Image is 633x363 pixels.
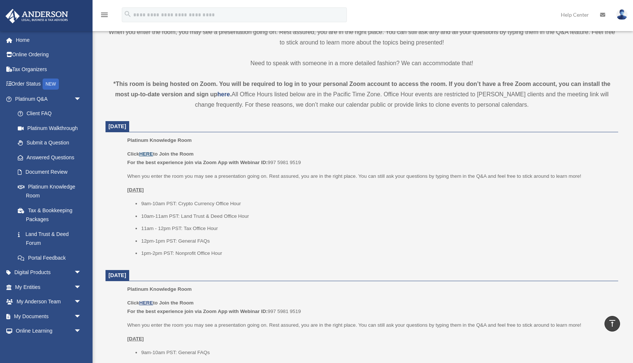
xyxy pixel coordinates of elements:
[10,165,93,180] a: Document Review
[127,160,268,165] b: For the best experience join via Zoom App with Webinar ID:
[604,316,620,332] a: vertical_align_top
[74,309,89,324] span: arrow_drop_down
[5,91,93,106] a: Platinum Q&Aarrow_drop_down
[230,91,231,97] strong: .
[43,79,59,90] div: NEW
[5,33,93,47] a: Home
[5,47,93,62] a: Online Ordering
[10,150,93,165] a: Answered Questions
[5,294,93,309] a: My Anderson Teamarrow_drop_down
[141,199,613,208] li: 9am-10am PST: Crypto Currency Office Hour
[141,212,613,221] li: 10am-11am PST: Land Trust & Deed Office Hour
[5,62,93,77] a: Tax Organizers
[74,265,89,280] span: arrow_drop_down
[127,336,144,342] u: [DATE]
[139,151,153,157] a: HERE
[10,106,93,121] a: Client FAQ
[105,58,618,69] p: Need to speak with someone in a more detailed fashion? We can accommodate that!
[141,224,613,233] li: 11am - 12pm PST: Tax Office Hour
[74,294,89,310] span: arrow_drop_down
[127,150,613,167] p: 997 5981 9519
[105,27,618,48] p: When you enter the room, you may see a presentation going on. Rest assured, you are in the right ...
[141,348,613,357] li: 9am-10am PST: General FAQs
[100,13,109,19] a: menu
[5,265,93,280] a: Digital Productsarrow_drop_down
[74,91,89,107] span: arrow_drop_down
[127,286,192,292] span: Platinum Knowledge Room
[217,91,230,97] a: here
[10,250,93,265] a: Portal Feedback
[141,237,613,246] li: 12pm-1pm PST: General FAQs
[127,137,192,143] span: Platinum Knowledge Room
[10,121,93,136] a: Platinum Walkthrough
[100,10,109,19] i: menu
[108,272,126,278] span: [DATE]
[127,172,613,181] p: When you enter the room you may see a presentation going on. Rest assured, you are in the right p...
[608,319,617,328] i: vertical_align_top
[10,179,89,203] a: Platinum Knowledge Room
[139,300,153,306] a: HERE
[10,136,93,150] a: Submit a Question
[124,10,132,18] i: search
[113,81,610,97] strong: *This room is being hosted on Zoom. You will be required to log in to your personal Zoom account ...
[127,299,613,316] p: 997 5981 9519
[108,123,126,129] span: [DATE]
[127,321,613,330] p: When you enter the room you may see a presentation going on. Rest assured, you are in the right p...
[5,77,93,92] a: Order StatusNEW
[127,309,268,314] b: For the best experience join via Zoom App with Webinar ID:
[10,203,93,227] a: Tax & Bookkeeping Packages
[105,79,618,110] div: All Office Hours listed below are in the Pacific Time Zone. Office Hour events are restricted to ...
[74,324,89,339] span: arrow_drop_down
[141,249,613,258] li: 1pm-2pm PST: Nonprofit Office Hour
[74,280,89,295] span: arrow_drop_down
[10,227,93,250] a: Land Trust & Deed Forum
[5,324,93,339] a: Online Learningarrow_drop_down
[5,280,93,294] a: My Entitiesarrow_drop_down
[616,9,627,20] img: User Pic
[5,309,93,324] a: My Documentsarrow_drop_down
[3,9,70,23] img: Anderson Advisors Platinum Portal
[127,151,194,157] b: Click to Join the Room
[127,187,144,193] u: [DATE]
[127,300,194,306] b: Click to Join the Room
